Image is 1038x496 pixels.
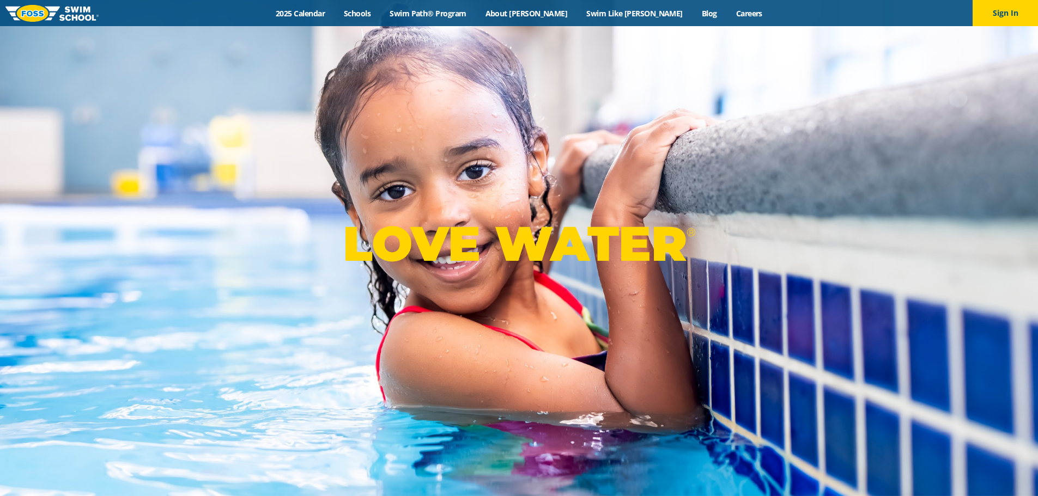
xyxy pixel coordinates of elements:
a: Blog [692,8,726,19]
a: 2025 Calendar [266,8,335,19]
a: Swim Path® Program [380,8,476,19]
a: Swim Like [PERSON_NAME] [577,8,693,19]
a: About [PERSON_NAME] [476,8,577,19]
p: LOVE WATER [343,215,695,273]
img: FOSS Swim School Logo [5,5,99,22]
a: Careers [726,8,772,19]
sup: ® [687,225,695,239]
a: Schools [335,8,380,19]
